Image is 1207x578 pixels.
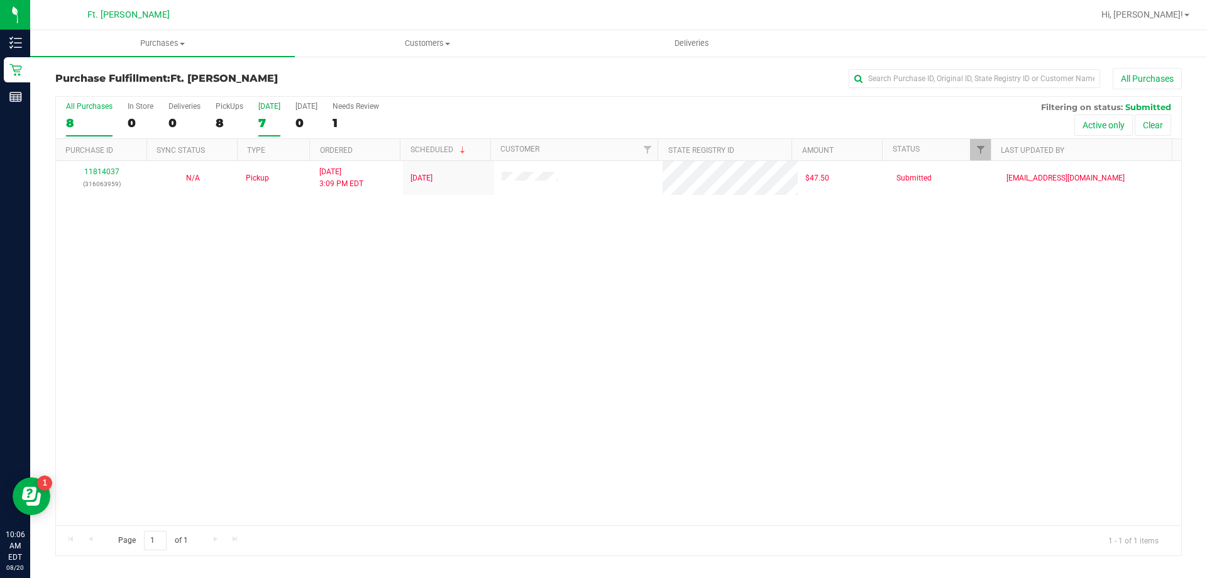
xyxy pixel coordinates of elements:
p: 10:06 AM EDT [6,529,25,563]
span: [EMAIL_ADDRESS][DOMAIN_NAME] [1006,172,1125,184]
a: State Registry ID [668,146,734,155]
a: Filter [970,139,991,160]
input: Search Purchase ID, Original ID, State Registry ID or Customer Name... [849,69,1100,88]
a: Amount [802,146,834,155]
div: 8 [66,116,113,130]
h3: Purchase Fulfillment: [55,73,431,84]
a: Status [893,145,920,153]
span: Submitted [896,172,932,184]
a: Customer [500,145,539,153]
div: In Store [128,102,153,111]
span: Submitted [1125,102,1171,112]
a: 11814037 [84,167,119,176]
a: Deliveries [559,30,824,57]
a: Purchases [30,30,295,57]
a: Scheduled [411,145,468,154]
a: Sync Status [157,146,205,155]
inline-svg: Reports [9,91,22,103]
span: [DATE] [411,172,433,184]
span: Pickup [246,172,269,184]
button: Clear [1135,114,1171,136]
span: Page of 1 [107,531,198,550]
a: Filter [637,139,658,160]
button: Active only [1074,114,1133,136]
span: Hi, [PERSON_NAME]! [1101,9,1183,19]
span: Ft. [PERSON_NAME] [170,72,278,84]
p: (316063959) [63,178,140,190]
span: Customers [295,38,559,49]
span: [DATE] 3:09 PM EDT [319,166,363,190]
div: Needs Review [333,102,379,111]
inline-svg: Inventory [9,36,22,49]
div: 1 [333,116,379,130]
a: Last Updated By [1001,146,1064,155]
div: 0 [128,116,153,130]
div: PickUps [216,102,243,111]
a: Purchase ID [65,146,113,155]
span: Purchases [30,38,295,49]
a: Customers [295,30,559,57]
a: Type [247,146,265,155]
input: 1 [144,531,167,550]
div: All Purchases [66,102,113,111]
a: Ordered [320,146,353,155]
span: Deliveries [658,38,726,49]
div: 0 [168,116,201,130]
span: 1 - 1 of 1 items [1098,531,1169,550]
span: Filtering on status: [1041,102,1123,112]
div: Deliveries [168,102,201,111]
p: 08/20 [6,563,25,572]
div: 0 [295,116,317,130]
span: Not Applicable [186,174,200,182]
div: [DATE] [295,102,317,111]
span: $47.50 [805,172,829,184]
span: Ft. [PERSON_NAME] [87,9,170,20]
iframe: Resource center unread badge [37,475,52,491]
button: All Purchases [1113,68,1182,89]
button: N/A [186,172,200,184]
inline-svg: Retail [9,64,22,76]
div: [DATE] [258,102,280,111]
div: 8 [216,116,243,130]
iframe: Resource center [13,477,50,515]
div: 7 [258,116,280,130]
